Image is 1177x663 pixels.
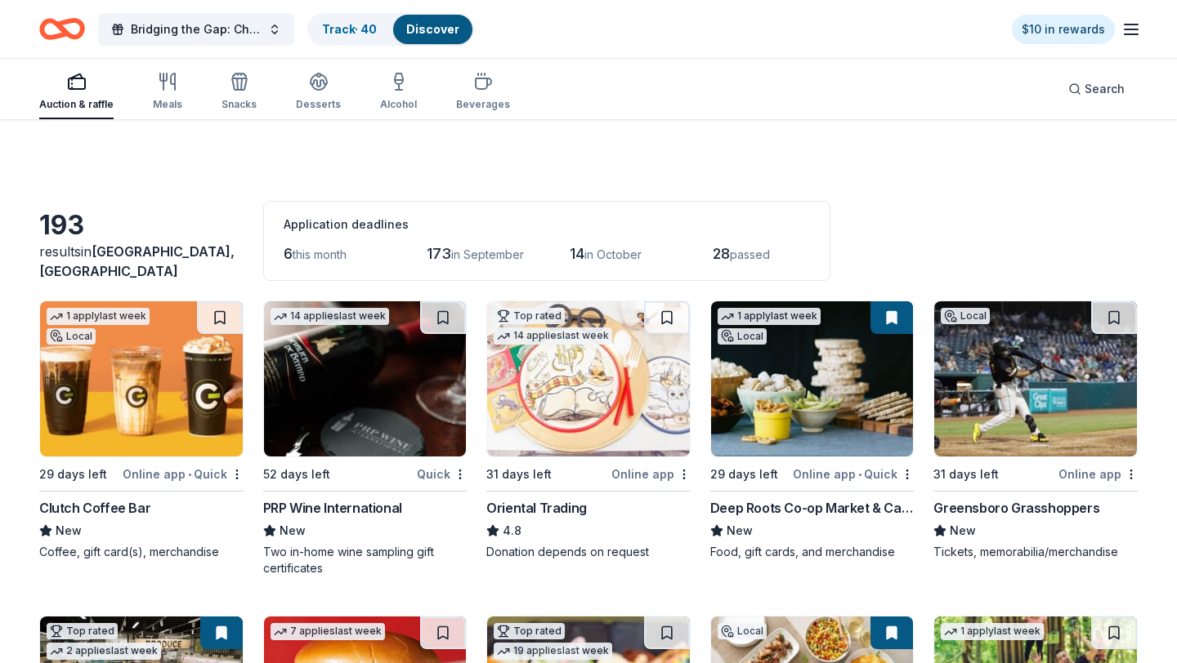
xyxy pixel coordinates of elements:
div: Meals [153,98,182,111]
a: Image for Greensboro GrasshoppersLocal31 days leftOnline appGreensboro GrasshoppersNewTickets, me... [933,300,1138,560]
div: 31 days left [486,465,552,484]
div: Alcohol [380,98,417,111]
span: Bridging the Gap: Checking the Pulse Centering Youth Power, Healing Communities,Reimagining Reentry [131,20,262,39]
span: 173 [427,245,451,262]
a: Image for Deep Roots Co-op Market & Café1 applylast weekLocal29 days leftOnline app•QuickDeep Roo... [710,300,915,560]
span: in September [451,247,524,261]
a: Discover [406,22,459,36]
div: Donation depends on request [486,544,691,560]
div: 31 days left [933,465,999,484]
button: Meals [153,65,182,119]
div: 193 [39,209,244,242]
span: Search [1085,79,1125,99]
button: Alcohol [380,65,417,119]
div: Top rated [47,623,118,639]
a: Image for PRP Wine International14 applieslast week52 days leftQuickPRP Wine InternationalNewTwo ... [263,300,468,576]
div: Local [941,308,990,324]
div: Beverages [456,98,510,111]
img: Image for PRP Wine International [264,301,467,456]
div: Local [718,328,767,345]
span: New [727,521,753,541]
div: Deep Roots Co-op Market & Café [710,498,915,518]
span: 4.8 [503,521,521,541]
div: Application deadlines [284,215,810,234]
button: Beverages [456,65,510,119]
div: Coffee, gift card(s), merchandise [39,544,244,560]
button: Auction & raffle [39,65,114,119]
div: 1 apply last week [718,308,821,325]
button: Snacks [222,65,257,119]
span: New [56,521,82,541]
div: 14 applies last week [271,308,389,325]
div: 14 applies last week [494,327,612,345]
span: New [950,521,976,541]
span: passed [730,247,770,261]
img: Image for Oriental Trading [487,301,690,456]
span: in October [584,247,642,261]
img: Image for Greensboro Grasshoppers [934,301,1137,456]
div: Two in-home wine sampling gift certificates [263,544,468,576]
div: Tickets, memorabilia/merchandise [933,544,1138,560]
span: 28 [713,245,730,262]
div: Quick [417,464,467,484]
div: Oriental Trading [486,498,587,518]
span: • [858,468,861,481]
div: 1 apply last week [941,623,1044,640]
div: Auction & raffle [39,98,114,111]
span: in [39,243,235,279]
div: Greensboro Grasshoppers [933,498,1099,518]
span: [GEOGRAPHIC_DATA], [GEOGRAPHIC_DATA] [39,243,235,279]
div: 29 days left [710,465,778,484]
span: this month [293,247,347,261]
div: Snacks [222,98,257,111]
a: Image for Oriental TradingTop rated14 applieslast week31 days leftOnline appOriental Trading4.8Do... [486,300,691,560]
div: Local [718,623,767,639]
span: 14 [570,245,584,262]
a: Track· 40 [322,22,377,36]
div: 1 apply last week [47,308,150,325]
a: $10 in rewards [1012,15,1115,44]
div: Food, gift cards, and merchandise [710,544,915,560]
div: 2 applies last week [47,643,161,660]
div: Online app Quick [123,464,244,484]
span: 6 [284,245,293,262]
span: • [188,468,191,481]
a: Home [39,10,85,48]
div: PRP Wine International [263,498,402,518]
div: 52 days left [263,465,330,484]
div: 29 days left [39,465,107,484]
a: Image for Clutch Coffee Bar1 applylast weekLocal29 days leftOnline app•QuickClutch Coffee BarNewC... [39,300,244,560]
div: Top rated [494,308,565,324]
img: Image for Deep Roots Co-op Market & Café [711,301,914,456]
span: New [280,521,306,541]
button: Track· 40Discover [307,13,474,46]
div: Top rated [494,623,565,639]
div: Local [47,328,96,345]
div: 7 applies last week [271,623,385,640]
button: Search [1055,73,1138,105]
img: Image for Clutch Coffee Bar [40,301,243,456]
div: Online app [1058,464,1138,484]
div: Desserts [296,98,341,111]
div: 19 applies last week [494,643,612,660]
div: Clutch Coffee Bar [39,498,150,518]
div: Online app [611,464,691,484]
button: Desserts [296,65,341,119]
button: Bridging the Gap: Checking the Pulse Centering Youth Power, Healing Communities,Reimagining Reentry [98,13,294,46]
div: Online app Quick [793,464,914,484]
div: results [39,242,244,281]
